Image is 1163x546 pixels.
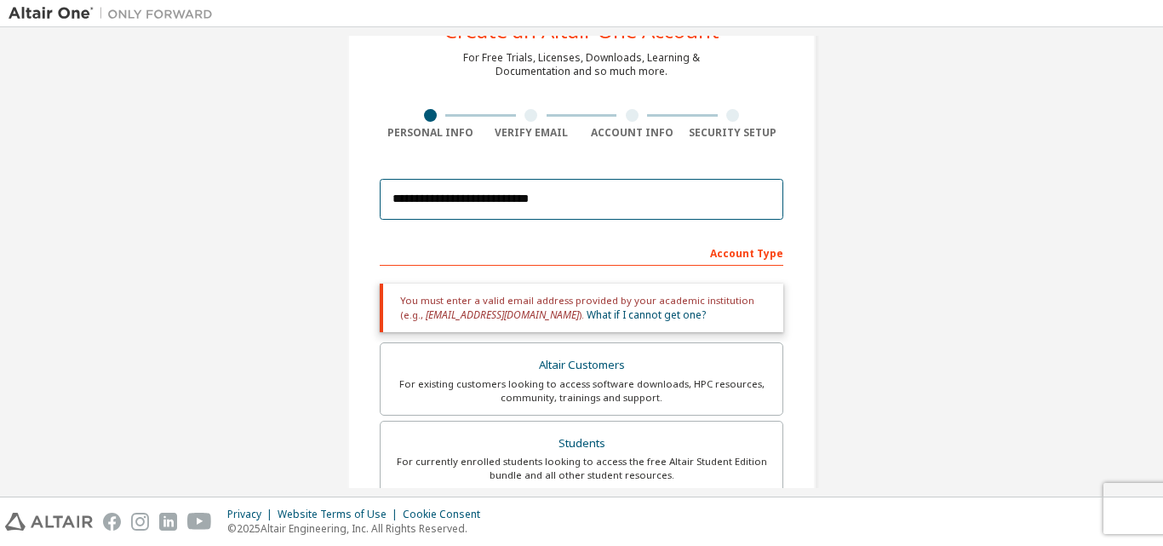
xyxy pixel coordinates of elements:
div: Privacy [227,508,278,521]
span: [EMAIL_ADDRESS][DOMAIN_NAME] [426,307,579,322]
div: For Free Trials, Licenses, Downloads, Learning & Documentation and so much more. [463,51,700,78]
div: Security Setup [683,126,784,140]
div: Website Terms of Use [278,508,403,521]
div: Altair Customers [391,353,772,377]
img: altair_logo.svg [5,513,93,531]
div: Create an Altair One Account [444,20,719,41]
div: Verify Email [481,126,582,140]
img: Altair One [9,5,221,22]
div: Personal Info [380,126,481,140]
div: You must enter a valid email address provided by your academic institution (e.g., ). [380,284,783,332]
img: linkedin.svg [159,513,177,531]
div: Account Info [581,126,683,140]
div: Account Type [380,239,783,266]
img: youtube.svg [187,513,212,531]
div: Cookie Consent [403,508,490,521]
a: What if I cannot get one? [587,307,706,322]
img: facebook.svg [103,513,121,531]
div: For existing customers looking to access software downloads, HPC resources, community, trainings ... [391,377,772,405]
p: © 2025 Altair Engineering, Inc. All Rights Reserved. [227,521,490,536]
img: instagram.svg [131,513,149,531]
div: Students [391,432,772,456]
div: For currently enrolled students looking to access the free Altair Student Edition bundle and all ... [391,455,772,482]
